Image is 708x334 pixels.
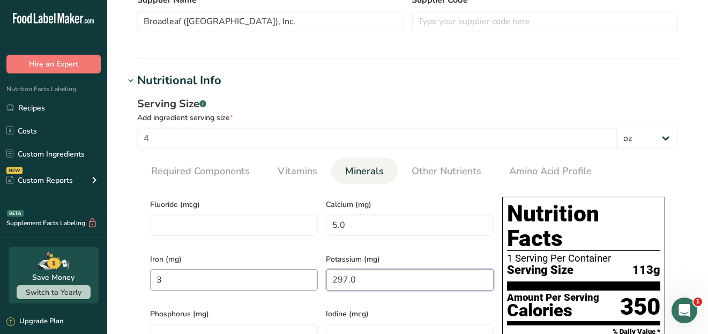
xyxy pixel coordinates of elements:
div: Serving Size [137,96,678,112]
div: 1 Serving Per Container [507,253,660,264]
button: Switch to Yearly [17,285,91,299]
div: Upgrade Plan [6,316,63,327]
span: Other Nutrients [412,164,481,179]
span: Calcium (mg) [326,199,494,210]
span: Switch to Yearly [26,287,81,298]
div: NEW [6,167,23,174]
div: Nutritional Info [137,72,221,90]
span: Fluoride (mcg) [150,199,318,210]
input: Type your serving size here [137,128,617,149]
div: Amount Per Serving [507,293,599,303]
div: 350 [620,293,660,321]
span: Vitamins [278,164,317,179]
span: Amino Acid Profile [509,164,592,179]
div: Save Money [33,272,75,283]
div: BETA [7,210,24,217]
div: Add ingredient serving size [137,112,678,123]
span: Required Components [151,164,250,179]
h1: Nutrition Facts [507,202,660,251]
input: Type your supplier name here [137,11,404,32]
span: Minerals [345,164,384,179]
iframe: Intercom live chat [672,298,697,323]
span: Serving Size [507,264,573,277]
span: Potassium (mg) [326,254,494,265]
span: Iron (mg) [150,254,318,265]
div: Custom Reports [6,175,73,186]
span: 113g [632,264,660,277]
input: Type your supplier code here [412,11,679,32]
span: Phosphorus (mg) [150,308,318,320]
span: Iodine (mcg) [326,308,494,320]
div: Calories [507,303,599,318]
span: 1 [694,298,702,306]
button: Hire an Expert [6,55,101,73]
